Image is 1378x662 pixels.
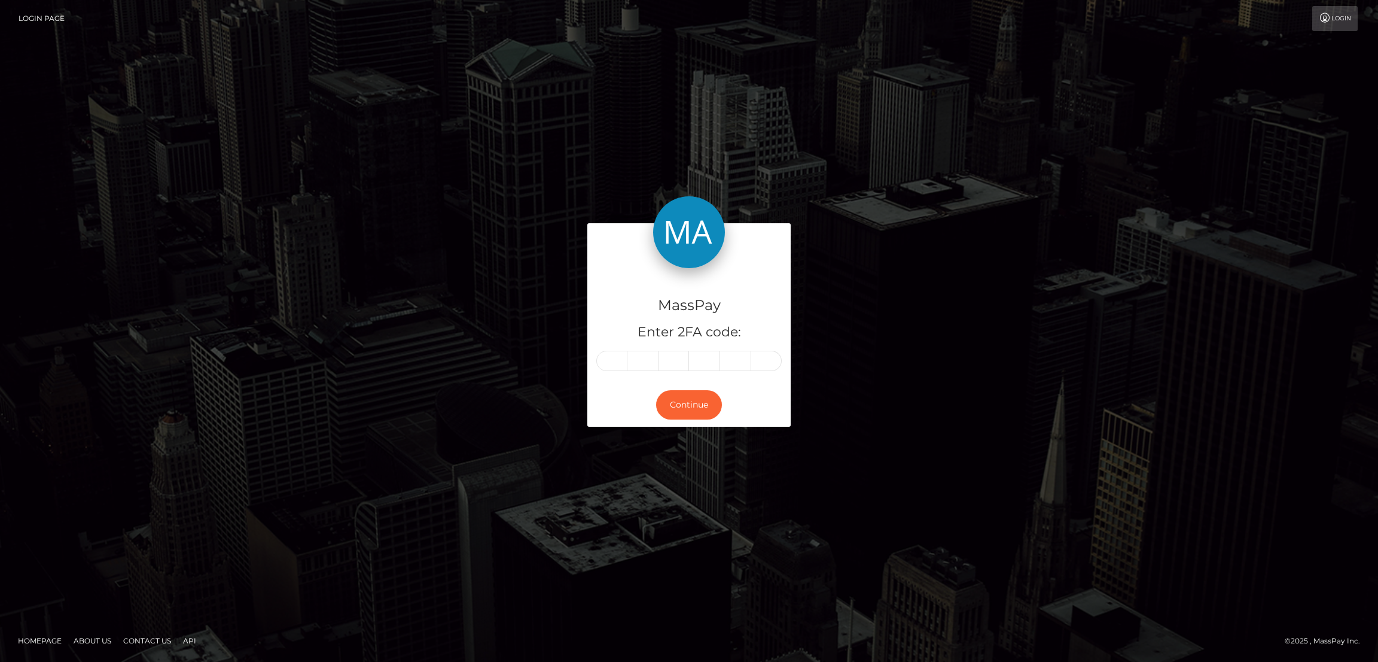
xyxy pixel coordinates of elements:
div: © 2025 , MassPay Inc. [1285,634,1369,648]
a: Login Page [19,6,65,31]
h4: MassPay [596,295,782,316]
button: Continue [656,390,722,420]
a: About Us [69,631,116,650]
a: Homepage [13,631,66,650]
a: Login [1312,6,1358,31]
a: Contact Us [118,631,176,650]
a: API [178,631,201,650]
img: MassPay [653,196,725,268]
h5: Enter 2FA code: [596,323,782,342]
